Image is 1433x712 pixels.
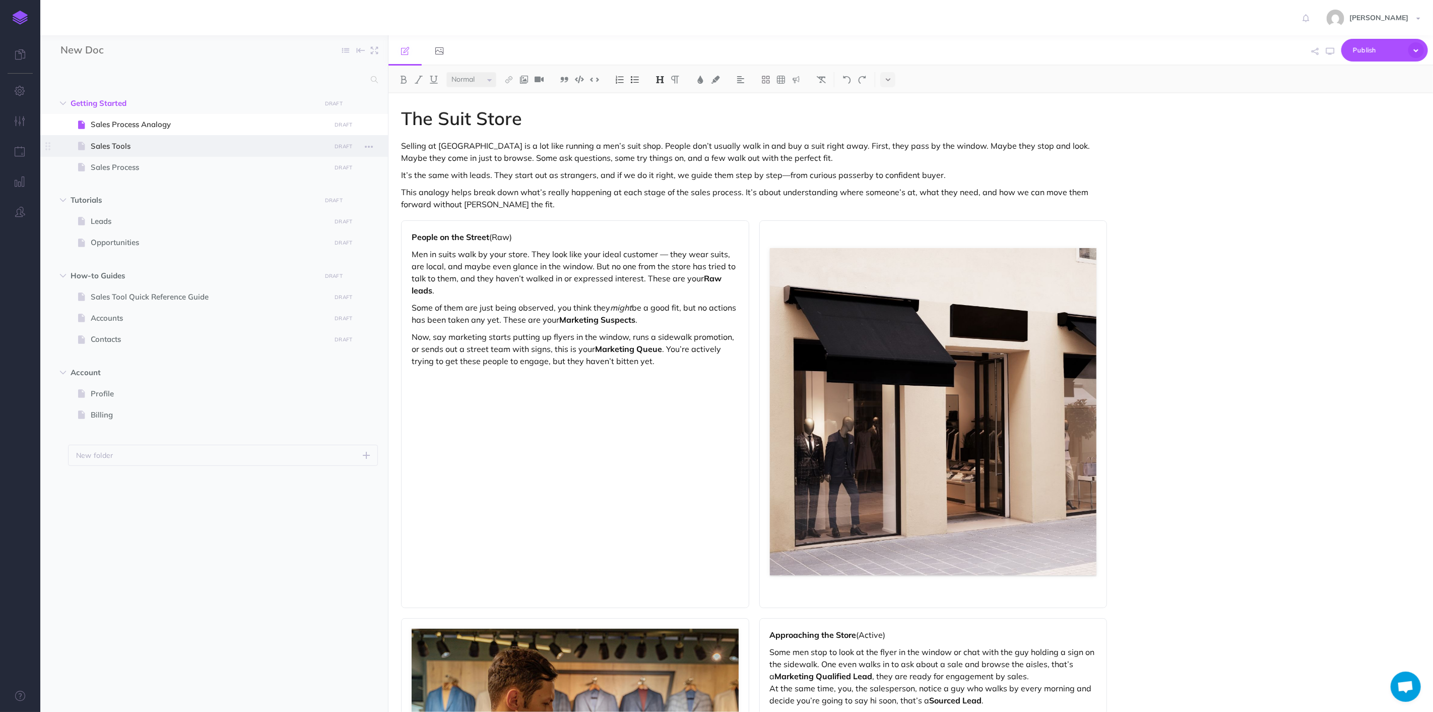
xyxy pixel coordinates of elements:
button: DRAFT [321,270,346,282]
span: Getting Started [71,97,315,109]
img: Bold button [399,76,408,84]
img: Create table button [776,76,786,84]
button: DRAFT [331,334,356,345]
p: New folder [76,450,113,461]
button: DRAFT [331,141,356,152]
strong: Marketing Queue [595,344,662,354]
img: Blockquote button [560,76,569,84]
span: Leads [91,215,328,227]
button: DRAFT [331,216,356,227]
small: DRAFT [325,273,343,279]
p: (Active) [770,629,1097,641]
small: DRAFT [335,240,352,246]
button: DRAFT [331,119,356,131]
img: Link button [504,76,513,84]
img: Inline code button [590,76,599,83]
small: DRAFT [335,218,352,225]
p: (Raw) [412,231,739,243]
button: DRAFT [321,98,346,109]
img: Paragraph button [671,76,680,84]
span: Account [71,367,315,379]
small: DRAFT [335,336,352,343]
img: Add image button [519,76,529,84]
img: logo-mark.svg [13,11,28,25]
img: Underline button [429,76,438,84]
small: DRAFT [335,143,352,150]
button: DRAFT [331,291,356,303]
p: It’s the same with leads. They start out as strangers, and if we do it right, we guide them step ... [401,169,1107,181]
span: Sales Tool Quick Reference Guide [91,291,328,303]
span: Sales Process Analogy [91,118,328,131]
span: Accounts [91,312,328,324]
strong: People on the Street [412,232,489,242]
span: Opportunities [91,236,328,249]
small: DRAFT [335,122,352,128]
span: Contacts [91,333,328,345]
span: Sales Tools [91,140,328,152]
small: DRAFT [335,315,352,322]
span: [PERSON_NAME] [1344,13,1413,22]
button: DRAFT [321,195,346,206]
img: Headings dropdown button [656,76,665,84]
small: DRAFT [325,197,343,204]
small: DRAFT [325,100,343,107]
small: DRAFT [335,294,352,301]
span: Publish [1353,42,1403,58]
p: This analogy helps break down what’s really happening at each stage of the sales process. It’s ab... [401,186,1107,210]
p: Men in suits walk by your store. They look like your ideal customer — they wear suits, are local,... [412,248,739,296]
span: How-to Guides [71,270,315,282]
img: T1fElRZt8Cr29vzjE9Nd.jpg [770,248,1097,575]
button: Publish [1341,39,1428,62]
strong: Marketing Suspects [559,315,635,325]
button: DRAFT [331,162,356,173]
img: Text color button [696,76,705,84]
img: Unordered list button [630,76,639,84]
img: Callout dropdown menu button [792,76,801,84]
img: Text background color button [711,76,720,84]
span: Profile [91,388,328,400]
img: Clear styles button [817,76,826,84]
img: Undo [842,76,852,84]
h1: The Suit Store [401,108,1107,129]
img: Add video button [535,76,544,84]
span: Billing [91,409,328,421]
img: Italic button [414,76,423,84]
strong: Marketing Qualified Lead [775,671,873,681]
img: Ordered list button [615,76,624,84]
strong: Approaching the Store [770,630,857,640]
input: Documentation Name [60,43,179,58]
div: Open chat [1391,672,1421,702]
button: DRAFT [331,237,356,249]
strong: Sourced Lead [930,695,982,705]
img: Code block button [575,76,584,83]
span: Sales Process [91,161,328,173]
p: Selling at [GEOGRAPHIC_DATA] is a lot like running a men’s suit shop. People don’t usually walk i... [401,140,1107,164]
p: Now, say marketing starts putting up flyers in the window, runs a sidewalk promotion, or sends ou... [412,331,739,367]
p: Some of them are just being observed, you think they be a good fit, but no actions has been taken... [412,302,739,326]
small: DRAFT [335,164,352,171]
button: DRAFT [331,313,356,324]
img: Alignment dropdown menu button [736,76,745,84]
img: b2b077c0bbc9763f10f4ffc7f96e4137.jpg [1327,10,1344,27]
input: Search [60,71,365,89]
img: Redo [858,76,867,84]
span: Tutorials [71,194,315,206]
button: New folder [68,445,378,466]
p: Some men stop to look at the flyer in the window or chat with the guy holding a sign on the sidew... [770,646,1097,706]
em: might [610,303,632,313]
